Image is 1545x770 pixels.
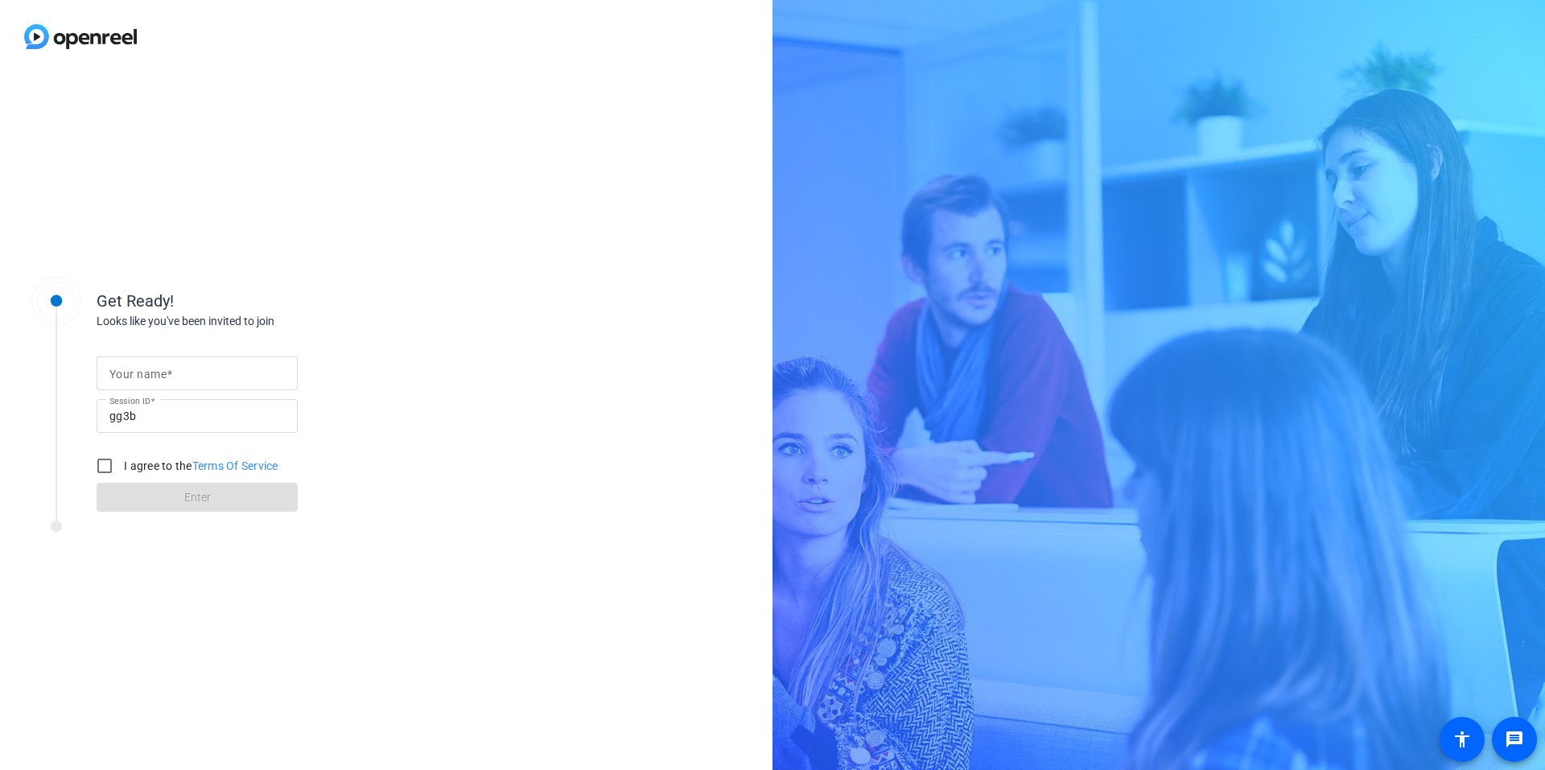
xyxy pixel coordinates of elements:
[97,289,418,313] div: Get Ready!
[121,458,278,474] label: I agree to the
[97,313,418,330] div: Looks like you've been invited to join
[1505,730,1524,749] mat-icon: message
[192,459,278,472] a: Terms Of Service
[109,396,150,406] mat-label: Session ID
[1452,730,1472,749] mat-icon: accessibility
[109,368,167,381] mat-label: Your name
